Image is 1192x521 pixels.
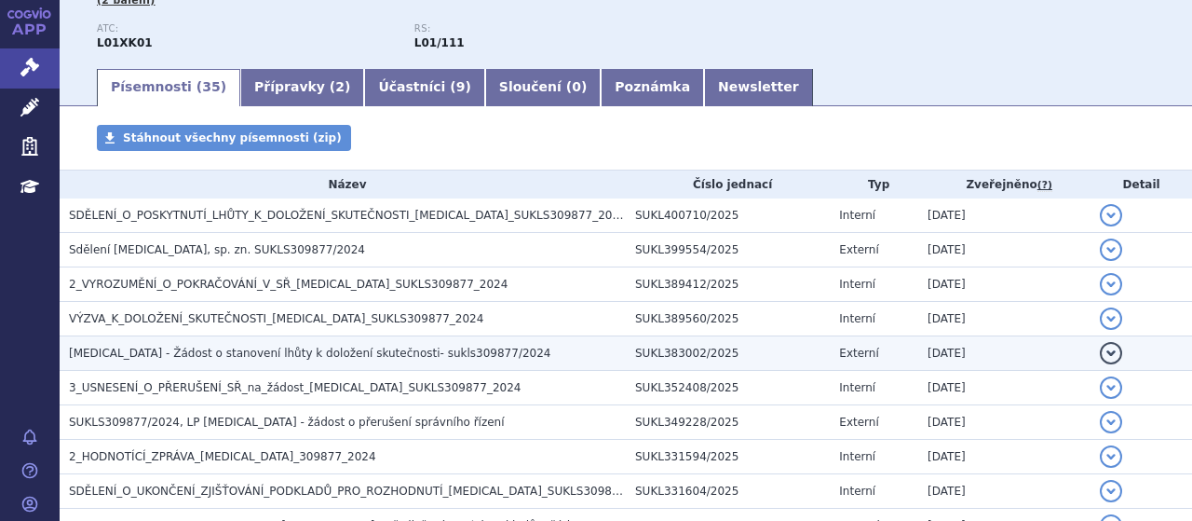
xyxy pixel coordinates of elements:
td: SUKL331604/2025 [626,474,830,509]
button: detail [1100,273,1122,295]
strong: OLAPARIB [97,36,153,49]
button: detail [1100,446,1122,468]
button: detail [1100,239,1122,261]
button: detail [1100,377,1122,399]
span: Interní [839,450,875,463]
td: [DATE] [918,405,1090,440]
button: detail [1100,411,1122,433]
span: VÝZVA_K_DOLOŽENÍ_SKUTEČNOSTI_LYNPARZA_SUKLS309877_2024 [69,312,483,325]
span: Externí [839,347,878,360]
abbr: (?) [1037,179,1052,192]
th: Číslo jednací [626,171,830,199]
td: SUKL352408/2025 [626,371,830,405]
td: [DATE] [918,233,1090,267]
td: [DATE] [918,302,1090,336]
a: Přípravky (2) [240,69,364,106]
th: Detail [1090,171,1192,199]
p: ATC: [97,23,396,34]
a: Písemnosti (35) [97,69,240,106]
p: RS: [414,23,713,34]
td: [DATE] [918,474,1090,509]
span: 2 [335,79,345,94]
a: Účastníci (9) [364,69,484,106]
span: 3_USNESENÍ_O_PŘERUŠENÍ_SŘ_na_žádost_LYNPARZA_SUKLS309877_2024 [69,381,521,394]
button: detail [1100,342,1122,364]
button: detail [1100,480,1122,502]
td: SUKL383002/2025 [626,336,830,371]
span: SDĚLENÍ_O_UKONČENÍ_ZJIŠŤOVÁNÍ_PODKLADŮ_PRO_ROZHODNUTÍ_LYNPARZA_SUKLS309877_2024 [69,485,660,498]
td: SUKL349228/2025 [626,405,830,440]
span: 0 [572,79,581,94]
span: 2_VYROZUMĚNÍ_O_POKRAČOVÁNÍ_V_SŘ_LYNPARZA_SUKLS309877_2024 [69,278,508,291]
td: [DATE] [918,440,1090,474]
span: Interní [839,381,875,394]
td: SUKL399554/2025 [626,233,830,267]
span: Interní [839,485,875,498]
span: Interní [839,209,875,222]
a: Sloučení (0) [485,69,601,106]
strong: olaparib tbl. [414,36,465,49]
span: LYNPARZA - Žádost o stanovení lhůty k doložení skutečnosti- sukls309877/2024 [69,347,550,360]
td: SUKL389412/2025 [626,267,830,302]
td: SUKL400710/2025 [626,199,830,233]
span: Interní [839,278,875,291]
span: 2_HODNOTÍCÍ_ZPRÁVA_LYNPARZA_309877_2024 [69,450,376,463]
span: SDĚLENÍ_O_POSKYTNUTÍ_LHŮTY_K_DOLOŽENÍ_SKUTEČNOSTI_LYNPARZA_SUKLS309877_2024 [69,209,627,222]
button: detail [1100,308,1122,330]
span: Stáhnout všechny písemnosti (zip) [123,131,342,144]
span: SUKLS309877/2024, LP LYNPARZA - žádost o přerušení správního řízení [69,416,505,429]
span: Interní [839,312,875,325]
th: Typ [830,171,918,199]
a: Poznámka [601,69,704,106]
span: Externí [839,243,878,256]
th: Název [60,171,626,199]
td: [DATE] [918,336,1090,371]
a: Stáhnout všechny písemnosti (zip) [97,125,351,151]
span: 35 [202,79,220,94]
span: Sdělení LYNPARZA, sp. zn. SUKLS309877/2024 [69,243,365,256]
a: Newsletter [704,69,813,106]
td: [DATE] [918,199,1090,233]
button: detail [1100,204,1122,226]
td: [DATE] [918,371,1090,405]
td: SUKL331594/2025 [626,440,830,474]
td: [DATE] [918,267,1090,302]
th: Zveřejněno [918,171,1090,199]
span: Externí [839,416,878,429]
td: SUKL389560/2025 [626,302,830,336]
span: 9 [456,79,466,94]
